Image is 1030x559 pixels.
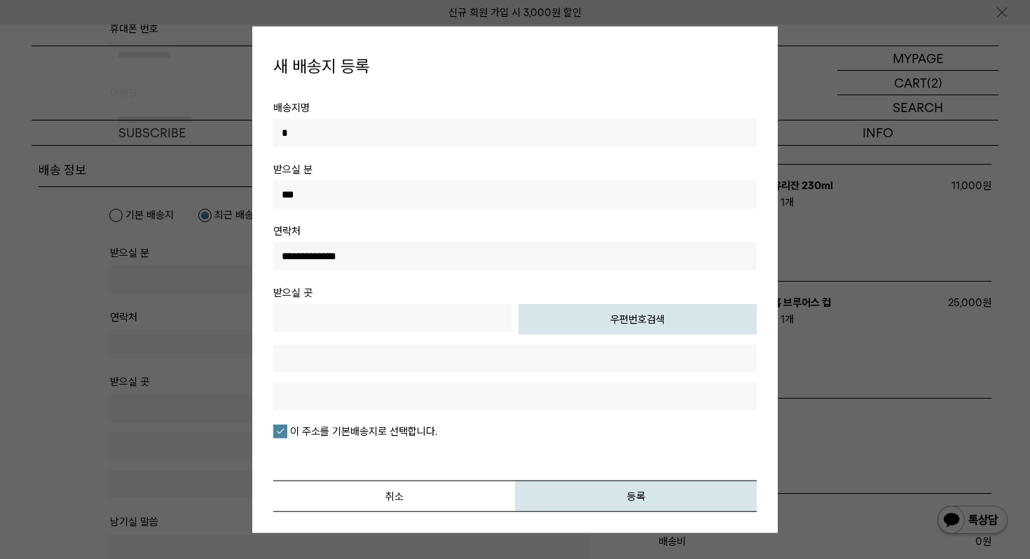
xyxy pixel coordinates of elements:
span: 받으실 곳 [273,286,313,298]
span: 받으실 분 [273,163,313,175]
button: 우편번호검색 [519,303,757,334]
button: 등록 [515,480,757,511]
button: 취소 [273,480,515,511]
span: 연락처 [273,224,301,237]
h4: 새 배송지 등록 [273,55,757,78]
span: 배송지명 [273,101,310,113]
label: 이 주소를 기본배송지로 선택합니다. [273,424,437,438]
